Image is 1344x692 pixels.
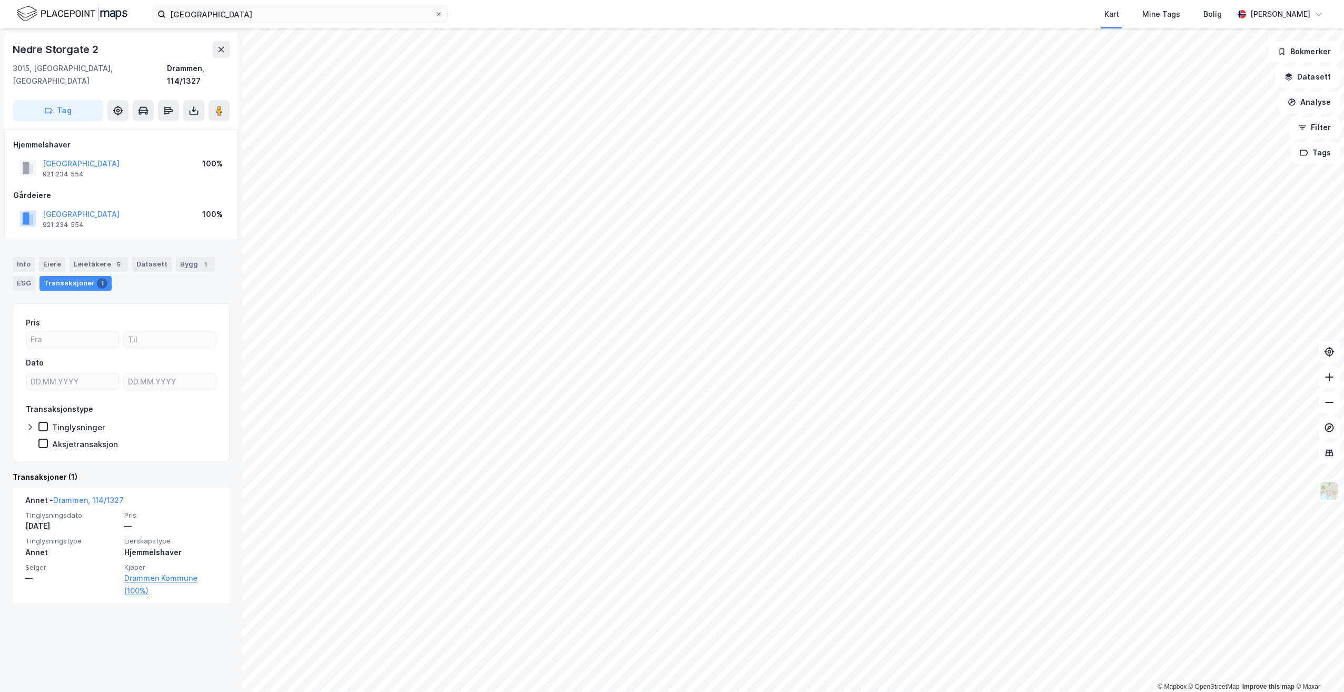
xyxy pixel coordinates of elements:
[39,257,65,272] div: Eiere
[17,5,127,23] img: logo.f888ab2527a4732fd821a326f86c7f29.svg
[13,471,230,483] div: Transaksjoner (1)
[39,276,112,291] div: Transaksjoner
[132,257,172,272] div: Datasett
[200,259,211,270] div: 1
[26,332,118,348] input: Fra
[1276,66,1340,87] button: Datasett
[1158,683,1187,690] a: Mapbox
[124,546,217,559] div: Hjemmelshaver
[166,6,434,22] input: Søk på adresse, matrikkel, gårdeiere, leietakere eller personer
[13,257,35,272] div: Info
[124,332,216,348] input: Til
[26,374,118,390] input: DD.MM.YYYY
[13,100,103,121] button: Tag
[26,317,40,329] div: Pris
[1269,41,1340,62] button: Bokmerker
[124,520,217,532] div: —
[70,257,128,272] div: Leietakere
[202,208,223,221] div: 100%
[124,563,217,572] span: Kjøper
[1189,683,1240,690] a: OpenStreetMap
[124,572,217,597] a: Drammen Kommune (100%)
[25,537,118,546] span: Tinglysningstype
[25,511,118,520] span: Tinglysningsdato
[1291,641,1344,692] iframe: Chat Widget
[13,276,35,291] div: ESG
[1319,481,1339,501] img: Z
[124,511,217,520] span: Pris
[25,546,118,559] div: Annet
[25,494,124,511] div: Annet -
[52,439,118,449] div: Aksjetransaksjon
[52,422,105,432] div: Tinglysninger
[25,563,118,572] span: Selger
[113,259,124,270] div: 5
[97,278,107,289] div: 1
[1104,8,1119,21] div: Kart
[124,374,216,390] input: DD.MM.YYYY
[1250,8,1310,21] div: [PERSON_NAME]
[53,496,124,505] a: Drammen, 114/1327
[1291,641,1344,692] div: Kontrollprogram for chat
[1291,142,1340,163] button: Tags
[167,62,230,87] div: Drammen, 114/1327
[1203,8,1222,21] div: Bolig
[25,520,118,532] div: [DATE]
[124,537,217,546] span: Eierskapstype
[43,170,84,179] div: 921 234 554
[1289,117,1340,138] button: Filter
[13,41,101,58] div: Nedre Storgate 2
[26,403,93,416] div: Transaksjonstype
[1242,683,1294,690] a: Improve this map
[13,189,229,202] div: Gårdeiere
[43,221,84,229] div: 921 234 554
[13,62,167,87] div: 3015, [GEOGRAPHIC_DATA], [GEOGRAPHIC_DATA]
[26,357,44,369] div: Dato
[176,257,215,272] div: Bygg
[202,157,223,170] div: 100%
[1279,92,1340,113] button: Analyse
[1142,8,1180,21] div: Mine Tags
[13,139,229,151] div: Hjemmelshaver
[25,572,118,585] div: —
